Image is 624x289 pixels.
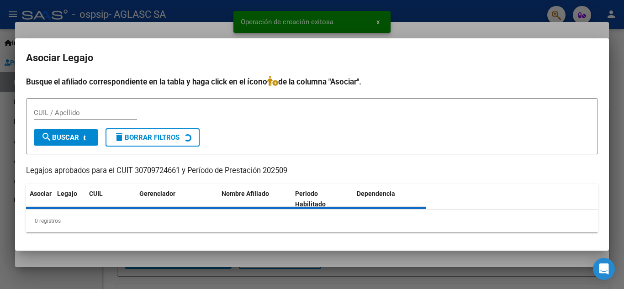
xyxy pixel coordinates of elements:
[26,49,598,67] h2: Asociar Legajo
[30,190,52,197] span: Asociar
[218,184,291,214] datatable-header-cell: Nombre Afiliado
[57,190,77,197] span: Legajo
[295,190,326,208] span: Periodo Habilitado
[34,129,98,146] button: Buscar
[53,184,85,214] datatable-header-cell: Legajo
[136,184,218,214] datatable-header-cell: Gerenciador
[26,184,53,214] datatable-header-cell: Asociar
[85,184,136,214] datatable-header-cell: CUIL
[41,131,52,142] mat-icon: search
[357,190,395,197] span: Dependencia
[41,133,79,142] span: Buscar
[106,128,200,147] button: Borrar Filtros
[89,190,103,197] span: CUIL
[139,190,175,197] span: Gerenciador
[114,131,125,142] mat-icon: delete
[26,210,598,232] div: 0 registros
[353,184,427,214] datatable-header-cell: Dependencia
[593,258,615,280] div: Open Intercom Messenger
[26,165,598,177] p: Legajos aprobados para el CUIT 30709724661 y Período de Prestación 202509
[114,133,180,142] span: Borrar Filtros
[26,76,598,88] h4: Busque el afiliado correspondiente en la tabla y haga click en el ícono de la columna "Asociar".
[222,190,269,197] span: Nombre Afiliado
[291,184,353,214] datatable-header-cell: Periodo Habilitado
